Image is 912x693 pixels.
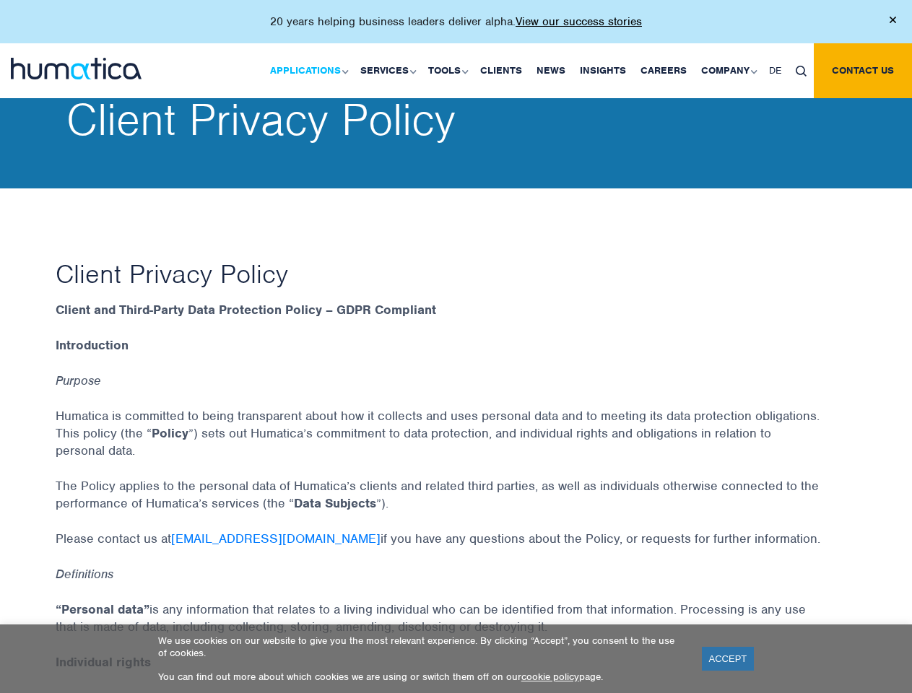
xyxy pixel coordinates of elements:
strong: “Personal data” [56,601,149,617]
a: Company [694,43,762,98]
a: News [529,43,573,98]
img: logo [11,58,142,79]
a: Services [353,43,421,98]
img: search_icon [796,66,807,77]
a: cookie policy [521,671,579,683]
span: DE [769,64,781,77]
a: Careers [633,43,694,98]
a: Clients [473,43,529,98]
a: DE [762,43,789,98]
a: Contact us [814,43,912,98]
p: is any information that relates to a living individual who can be identified from that informatio... [56,601,857,653]
a: ACCEPT [702,647,755,671]
p: 20 years helping business leaders deliver alpha. [270,14,642,29]
a: [EMAIL_ADDRESS][DOMAIN_NAME] [171,531,381,546]
strong: Data Subjects [294,495,376,511]
em: Definitions [56,566,113,582]
a: Tools [421,43,473,98]
p: Please contact us at if you have any questions about the Policy, or requests for further informat... [56,530,857,565]
strong: Policy [152,425,188,441]
strong: Client and Third-Party Data Protection Policy – GDPR Compliant [56,302,436,318]
a: Insights [573,43,633,98]
h2: Client Privacy Policy [66,98,868,141]
h1: Client Privacy Policy [56,257,857,290]
a: Applications [263,43,353,98]
em: Purpose [56,372,101,388]
p: You can find out more about which cookies we are using or switch them off on our page. [158,671,684,683]
p: We use cookies on our website to give you the most relevant experience. By clicking “Accept”, you... [158,635,684,659]
p: Humatica is committed to being transparent about how it collects and uses personal data and to me... [56,407,857,477]
strong: Introduction [56,337,129,353]
p: The Policy applies to the personal data of Humatica’s clients and related third parties, as well ... [56,477,857,530]
a: View our success stories [516,14,642,29]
